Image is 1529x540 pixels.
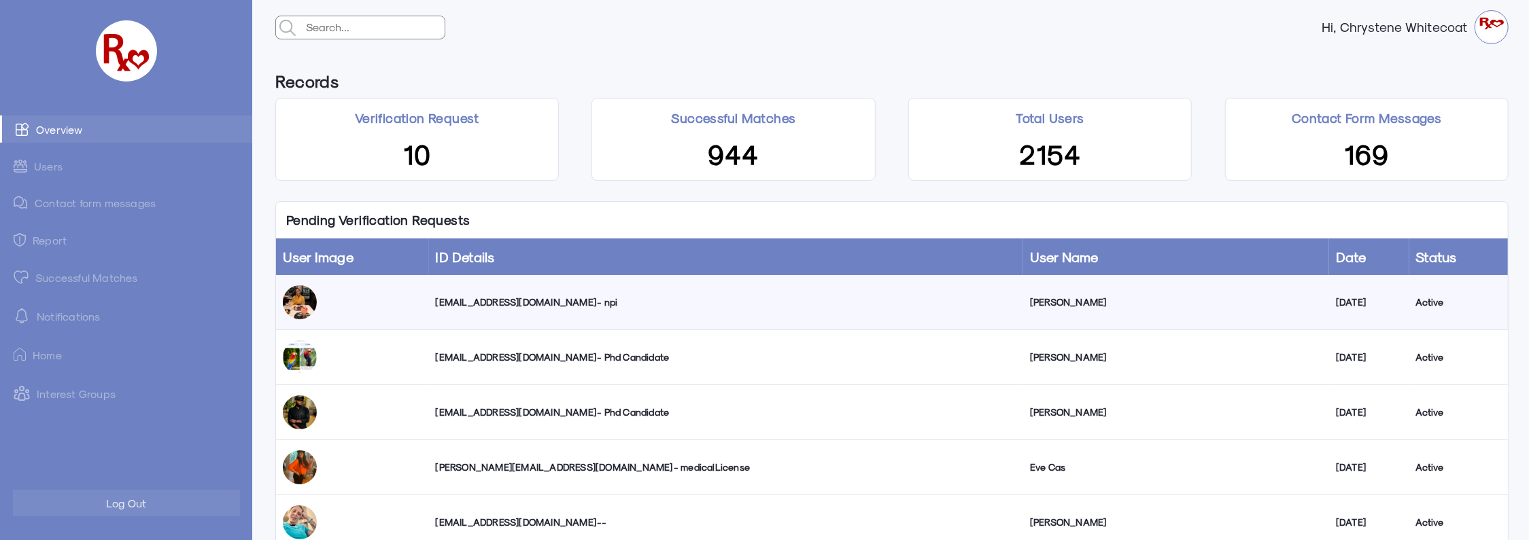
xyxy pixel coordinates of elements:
[1030,516,1322,529] div: [PERSON_NAME]
[1030,461,1322,474] div: Eve Cas
[1344,136,1389,170] span: 169
[14,196,28,209] img: admin-ic-contact-message.svg
[355,109,479,127] p: Verification Request
[436,461,1017,474] div: [PERSON_NAME][EMAIL_ADDRESS][DOMAIN_NAME] - medicalLicense
[403,136,431,170] span: 10
[1030,295,1322,309] div: [PERSON_NAME]
[1016,109,1084,127] p: Total Users
[1336,295,1402,309] div: [DATE]
[276,16,299,39] img: admin-search.svg
[1416,295,1501,309] div: Active
[1019,136,1081,170] span: 2154
[276,202,481,238] p: Pending Verification Requests
[275,65,339,98] h6: Records
[1416,249,1457,265] a: Status
[1336,516,1402,529] div: [DATE]
[14,348,26,361] img: ic-home.png
[14,385,30,401] img: intrestGropus.svg
[1030,406,1322,419] div: [PERSON_NAME]
[436,516,1017,529] div: [EMAIL_ADDRESS][DOMAIN_NAME] --
[16,122,29,136] img: admin-ic-overview.svg
[283,505,317,539] img: d7bbcqxti3o6j4dazsi5.jpg
[1030,350,1322,364] div: [PERSON_NAME]
[14,270,29,284] img: matched.svg
[14,233,26,247] img: admin-ic-report.svg
[1292,109,1441,127] p: Contact Form Messages
[436,249,495,265] a: ID Details
[1030,249,1099,265] a: User Name
[436,350,1017,364] div: [EMAIL_ADDRESS][DOMAIN_NAME] - Phd Candidate
[1336,406,1402,419] div: [DATE]
[1416,406,1501,419] div: Active
[283,395,317,429] img: r2gg5x8uzdkpk8z2w1kp.jpg
[1416,350,1501,364] div: Active
[283,249,354,265] a: User Image
[671,109,795,127] p: Successful Matches
[14,308,30,324] img: notification-default-white.svg
[283,285,317,319] img: luqzy0elsadf89f4tsso.jpg
[1322,20,1475,34] strong: Hi, Chrystene Whitecoat
[283,340,317,374] img: tlbaupo5rygbfbeelxs5.jpg
[14,160,27,173] img: admin-ic-users.svg
[1416,516,1501,529] div: Active
[436,406,1017,419] div: [EMAIL_ADDRESS][DOMAIN_NAME] - Phd Candidate
[1336,350,1402,364] div: [DATE]
[13,490,240,516] button: Log Out
[1336,461,1402,474] div: [DATE]
[708,136,759,170] span: 944
[436,295,1017,309] div: [EMAIL_ADDRESS][DOMAIN_NAME] - npi
[1416,461,1501,474] div: Active
[1336,249,1367,265] a: Date
[303,16,445,38] input: Search...
[283,450,317,484] img: uytlpkyr3rkq79eo0goa.jpg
